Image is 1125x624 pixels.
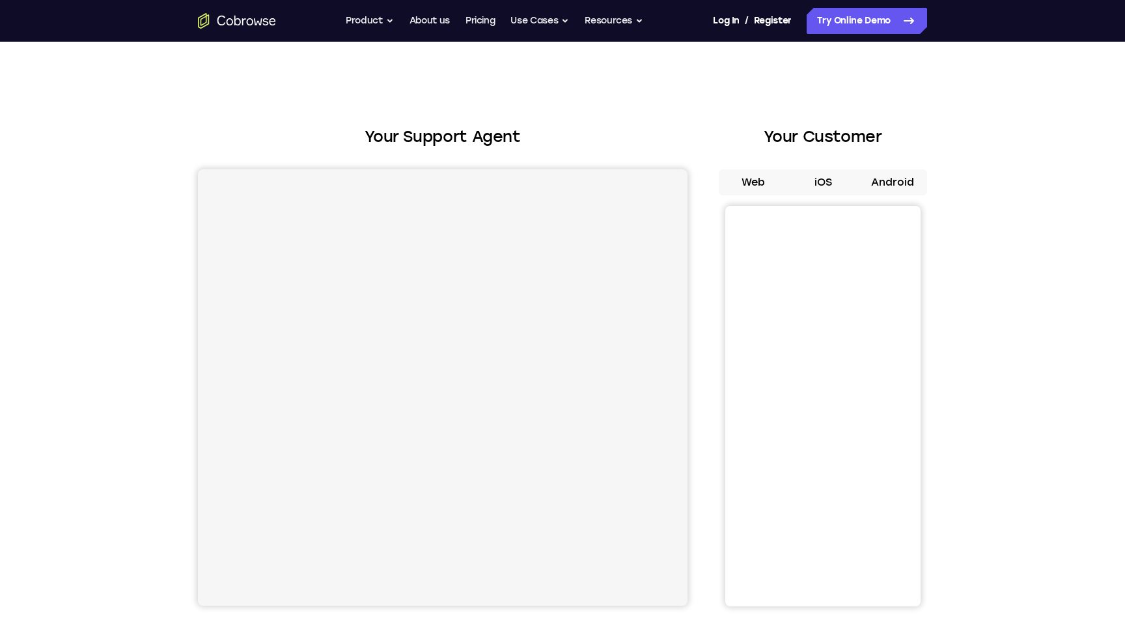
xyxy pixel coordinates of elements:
[754,8,792,34] a: Register
[198,13,276,29] a: Go to the home page
[788,169,858,195] button: iOS
[807,8,927,34] a: Try Online Demo
[585,8,643,34] button: Resources
[346,8,394,34] button: Product
[719,125,927,149] h2: Your Customer
[510,8,569,34] button: Use Cases
[465,8,495,34] a: Pricing
[857,169,927,195] button: Android
[198,125,687,149] h2: Your Support Agent
[745,13,749,29] span: /
[198,169,687,606] iframe: Agent
[719,169,788,195] button: Web
[713,8,739,34] a: Log In
[410,8,450,34] a: About us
